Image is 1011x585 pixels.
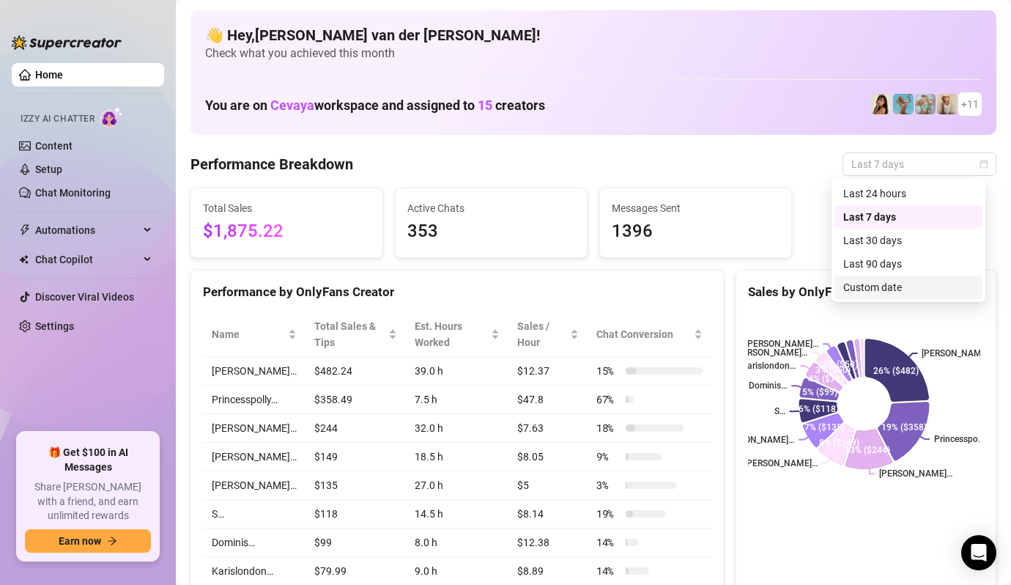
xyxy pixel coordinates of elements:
span: Total Sales & Tips [314,318,385,350]
a: Home [35,69,63,81]
span: 14 % [596,534,620,551]
text: [PERSON_NAME]… [734,347,807,358]
span: Sales / Hour [517,318,567,350]
span: Chat Conversion [596,326,691,342]
text: [PERSON_NAME]… [744,458,818,468]
img: logo-BBDzfeDw.svg [12,35,122,50]
div: Last 30 days [834,229,982,252]
text: [PERSON_NAME]… [879,468,952,479]
td: $8.14 [508,500,588,529]
div: Custom date [834,276,982,299]
td: $8.05 [508,443,588,471]
span: + 11 [961,96,979,112]
text: S… [774,407,785,417]
span: calendar [979,160,988,169]
text: [PERSON_NAME]… [721,435,794,445]
span: thunderbolt [19,224,31,236]
td: $118 [305,500,406,529]
a: Settings [35,320,74,332]
th: Name [203,312,305,357]
img: AI Chatter [100,106,123,128]
td: S… [203,500,305,529]
span: Cevaya [270,97,314,113]
text: Dominis… [749,381,787,391]
span: Izzy AI Chatter [21,112,95,126]
a: Content [35,140,73,152]
th: Sales / Hour [508,312,588,357]
td: Princesspolly… [203,386,305,414]
span: 15 % [596,363,620,379]
td: $149 [305,443,406,471]
span: Chat Copilot [35,248,139,271]
td: [PERSON_NAME]… [203,471,305,500]
span: 19 % [596,506,620,522]
div: Last 24 hours [834,182,982,205]
td: $358.49 [305,386,406,414]
span: Share [PERSON_NAME] with a friend, and earn unlimited rewards [25,480,151,523]
span: 9 % [596,449,620,465]
td: [PERSON_NAME]… [203,414,305,443]
td: [PERSON_NAME]… [203,443,305,471]
span: 15 [478,97,492,113]
img: Tokyo [871,94,892,114]
div: Last 7 days [843,209,974,225]
td: $12.37 [508,357,588,386]
span: 353 [407,218,575,246]
span: 67 % [596,391,620,408]
div: Last 90 days [834,252,982,276]
span: Last 7 days [851,153,988,175]
span: $1,875.22 [203,218,371,246]
text: Karislondon… [741,361,796,371]
div: Last 90 days [843,256,974,272]
text: [PERSON_NAME]… [745,339,818,349]
td: $482.24 [305,357,406,386]
span: 🎁 Get $100 in AI Messages [25,446,151,474]
span: Total Sales [203,200,371,216]
th: Chat Conversion [588,312,711,357]
a: Chat Monitoring [35,187,111,199]
td: 39.0 h [406,357,508,386]
div: Performance by OnlyFans Creator [203,282,711,302]
h1: You are on workspace and assigned to creators [205,97,545,114]
span: Automations [35,218,139,242]
td: 18.5 h [406,443,508,471]
img: Chat Copilot [19,254,29,265]
span: Earn now [59,535,101,547]
td: 27.0 h [406,471,508,500]
span: Messages Sent [612,200,779,216]
td: 8.0 h [406,529,508,557]
div: Est. Hours Worked [415,318,488,350]
th: Total Sales & Tips [305,312,406,357]
td: Dominis… [203,529,305,557]
td: [PERSON_NAME]… [203,357,305,386]
text: Princesspo... [934,434,985,444]
td: 14.5 h [406,500,508,529]
span: 18 % [596,420,620,436]
div: Open Intercom Messenger [961,535,996,570]
td: $5 [508,471,588,500]
img: Dominis [893,94,914,114]
td: $244 [305,414,406,443]
span: 1396 [612,218,779,246]
img: Megan [937,94,958,114]
a: Setup [35,163,62,175]
td: 32.0 h [406,414,508,443]
td: $12.38 [508,529,588,557]
span: arrow-right [107,536,117,546]
td: 7.5 h [406,386,508,414]
td: $135 [305,471,406,500]
button: Earn nowarrow-right [25,529,151,553]
div: Last 30 days [843,232,974,249]
td: $47.8 [508,386,588,414]
text: [PERSON_NAME]… [922,348,995,358]
a: Discover Viral Videos [35,291,134,303]
span: Active Chats [407,200,575,216]
div: Last 24 hours [843,185,974,202]
img: Olivia [915,94,936,114]
div: Custom date [843,279,974,295]
td: $99 [305,529,406,557]
h4: Performance Breakdown [190,154,353,174]
div: Sales by OnlyFans Creator [748,282,984,302]
td: $7.63 [508,414,588,443]
span: 3 % [596,477,620,493]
